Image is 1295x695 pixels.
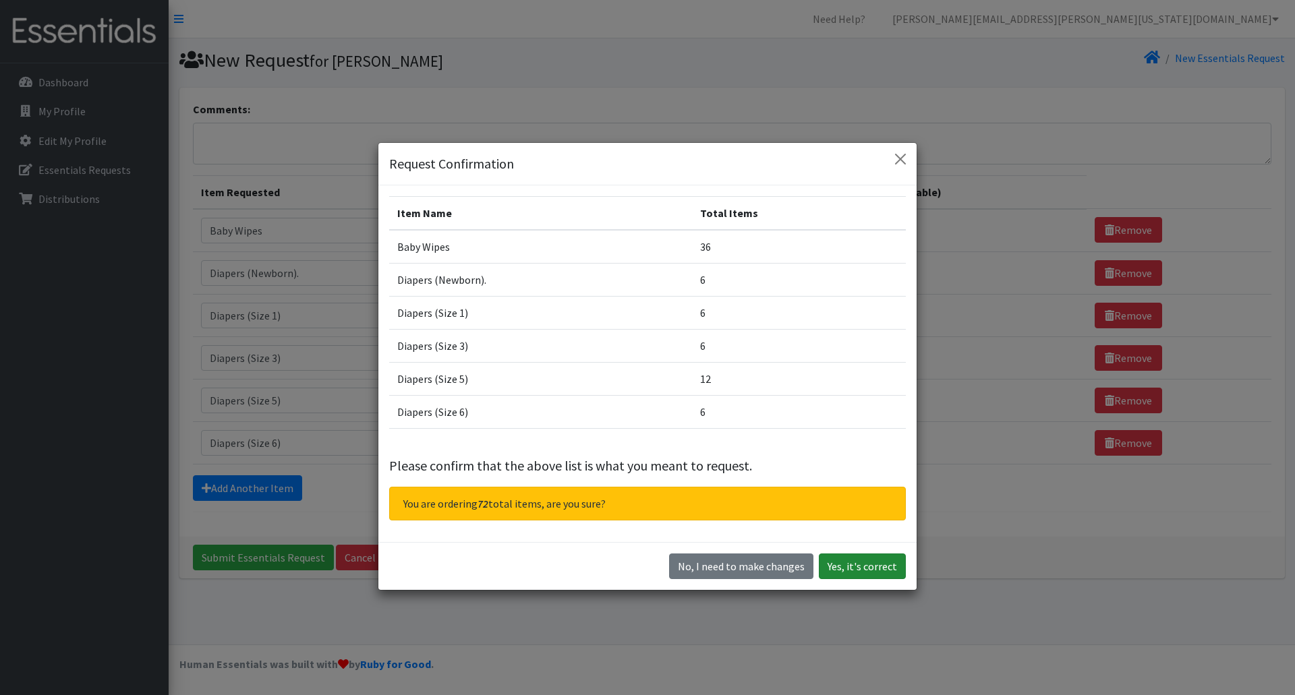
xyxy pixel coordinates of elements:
td: 6 [692,330,906,363]
td: Diapers (Size 5) [389,363,692,396]
button: Close [890,148,911,170]
td: 6 [692,297,906,330]
div: You are ordering total items, are you sure? [389,487,906,520]
span: 72 [478,497,488,510]
td: Diapers (Newborn). [389,264,692,297]
td: 12 [692,363,906,396]
button: Yes, it's correct [819,553,906,579]
td: 36 [692,230,906,264]
th: Total Items [692,197,906,231]
h5: Request Confirmation [389,154,514,174]
td: Baby Wipes [389,230,692,264]
td: 6 [692,264,906,297]
td: Diapers (Size 6) [389,396,692,429]
button: No I need to make changes [669,553,813,579]
p: Please confirm that the above list is what you meant to request. [389,456,906,476]
td: Diapers (Size 3) [389,330,692,363]
td: 6 [692,396,906,429]
th: Item Name [389,197,692,231]
td: Diapers (Size 1) [389,297,692,330]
